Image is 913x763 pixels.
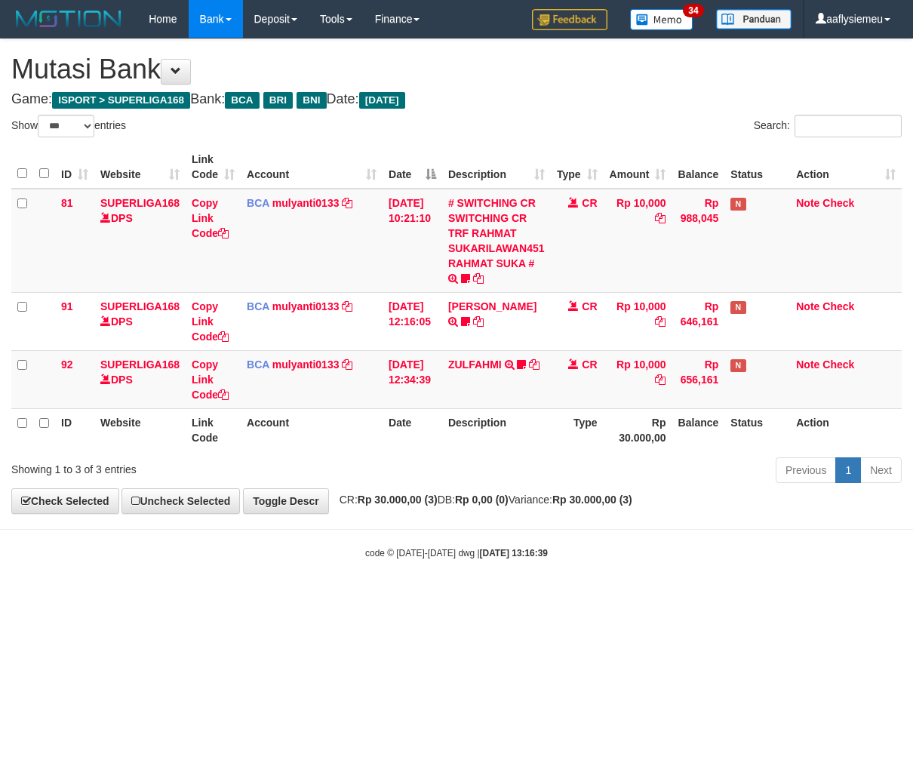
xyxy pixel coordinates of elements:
td: Rp 10,000 [604,350,672,408]
a: Previous [776,457,836,483]
a: mulyanti0133 [272,197,340,209]
a: Next [860,457,902,483]
th: Rp 30.000,00 [604,408,672,451]
select: Showentries [38,115,94,137]
span: Has Note [730,198,745,211]
span: ISPORT > SUPERLIGA168 [52,92,190,109]
a: Note [796,300,819,312]
a: Toggle Descr [243,488,329,514]
th: Date: activate to sort column descending [383,146,442,189]
a: Check [822,300,854,312]
span: 92 [61,358,73,371]
th: Amount: activate to sort column ascending [604,146,672,189]
a: mulyanti0133 [272,300,340,312]
th: ID: activate to sort column ascending [55,146,94,189]
th: Balance [672,146,724,189]
span: BCA [247,197,269,209]
a: Copy Rp 10,000 to clipboard [655,315,666,328]
span: BCA [225,92,259,109]
th: Link Code: activate to sort column ascending [186,146,241,189]
a: Check Selected [11,488,119,514]
th: ID [55,408,94,451]
span: BNI [297,92,326,109]
th: Account [241,408,383,451]
a: Copy Rp 10,000 to clipboard [655,212,666,224]
th: Link Code [186,408,241,451]
span: 91 [61,300,73,312]
a: Copy mulyanti0133 to clipboard [342,358,352,371]
td: Rp 988,045 [672,189,724,293]
a: Copy Link Code [192,197,229,239]
a: mulyanti0133 [272,358,340,371]
td: DPS [94,292,186,350]
th: Balance [672,408,724,451]
a: Note [796,358,819,371]
a: Copy mulyanti0133 to clipboard [342,300,352,312]
span: 34 [683,4,703,17]
a: Copy Link Code [192,358,229,401]
a: Copy mulyanti0133 to clipboard [342,197,352,209]
span: CR: DB: Variance: [332,494,632,506]
td: Rp 656,161 [672,350,724,408]
th: Description [442,408,551,451]
strong: Rp 0,00 (0) [455,494,509,506]
span: [DATE] [359,92,405,109]
strong: Rp 30.000,00 (3) [552,494,632,506]
span: CR [582,300,597,312]
th: Website: activate to sort column ascending [94,146,186,189]
td: [DATE] 10:21:10 [383,189,442,293]
td: [DATE] 12:34:39 [383,350,442,408]
span: BRI [263,92,293,109]
a: Copy RIYO RAHMAN to clipboard [473,315,484,328]
a: Check [822,197,854,209]
a: 1 [835,457,861,483]
a: Copy Rp 10,000 to clipboard [655,374,666,386]
strong: Rp 30.000,00 (3) [358,494,438,506]
a: ZULFAHMI [448,358,502,371]
th: Date [383,408,442,451]
span: Has Note [730,359,745,372]
span: 81 [61,197,73,209]
a: Uncheck Selected [121,488,240,514]
td: Rp 646,161 [672,292,724,350]
a: Check [822,358,854,371]
td: Rp 10,000 [604,189,672,293]
small: code © [DATE]-[DATE] dwg | [365,548,548,558]
th: Type: activate to sort column ascending [551,146,604,189]
th: Website [94,408,186,451]
span: BCA [247,300,269,312]
th: Account: activate to sort column ascending [241,146,383,189]
span: Has Note [730,301,745,314]
a: Copy Link Code [192,300,229,343]
a: SUPERLIGA168 [100,300,180,312]
img: Button%20Memo.svg [630,9,693,30]
td: DPS [94,189,186,293]
h1: Mutasi Bank [11,54,902,85]
a: Copy # SWITCHING CR SWITCHING CR TRF RAHMAT SUKARILAWAN451 RAHMAT SUKA # to clipboard [473,272,484,285]
td: Rp 10,000 [604,292,672,350]
span: CR [582,358,597,371]
th: Status [724,408,790,451]
th: Status [724,146,790,189]
a: [PERSON_NAME] [448,300,536,312]
span: BCA [247,358,269,371]
img: MOTION_logo.png [11,8,126,30]
strong: [DATE] 13:16:39 [480,548,548,558]
a: Copy ZULFAHMI to clipboard [529,358,539,371]
h4: Game: Bank: Date: [11,92,902,107]
a: SUPERLIGA168 [100,197,180,209]
img: Feedback.jpg [532,9,607,30]
label: Show entries [11,115,126,137]
input: Search: [795,115,902,137]
span: CR [582,197,597,209]
img: panduan.png [716,9,792,29]
td: DPS [94,350,186,408]
a: Note [796,197,819,209]
th: Action [790,408,902,451]
th: Type [551,408,604,451]
td: [DATE] 12:16:05 [383,292,442,350]
a: # SWITCHING CR SWITCHING CR TRF RAHMAT SUKARILAWAN451 RAHMAT SUKA # [448,197,545,269]
th: Action: activate to sort column ascending [790,146,902,189]
th: Description: activate to sort column ascending [442,146,551,189]
label: Search: [754,115,902,137]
